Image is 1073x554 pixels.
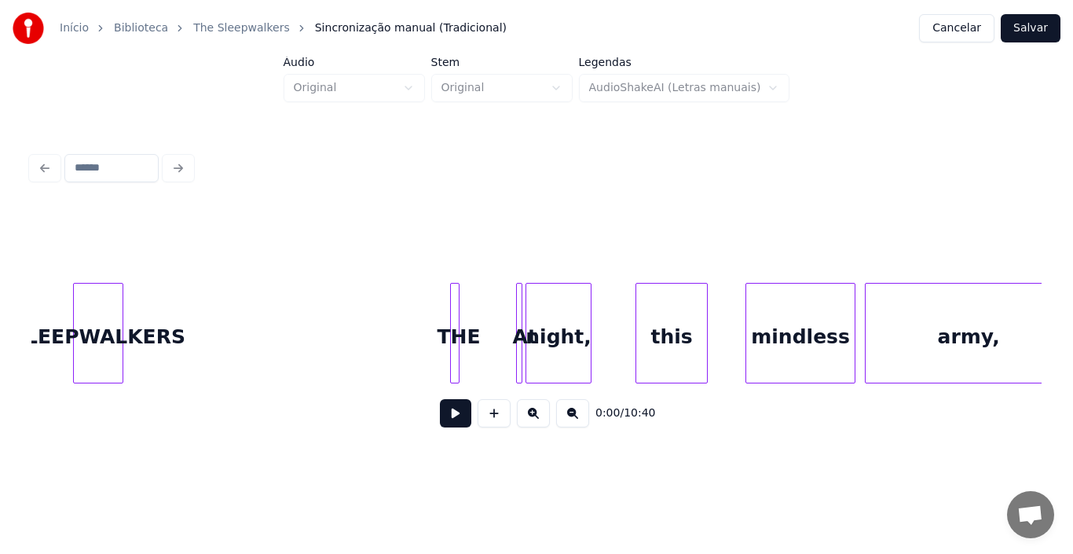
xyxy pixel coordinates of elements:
img: youka [13,13,44,44]
span: Sincronização manual (Tradicional) [315,20,507,36]
label: Stem [431,57,573,68]
label: Áudio [284,57,425,68]
a: Biblioteca [114,20,168,36]
div: / [595,405,633,421]
button: Cancelar [919,14,994,42]
span: 10:40 [624,405,655,421]
div: Bate-papo aberto [1007,491,1054,538]
label: Legendas [579,57,790,68]
span: 0:00 [595,405,620,421]
button: Salvar [1001,14,1060,42]
a: The Sleepwalkers [193,20,290,36]
nav: breadcrumb [60,20,507,36]
a: Início [60,20,89,36]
